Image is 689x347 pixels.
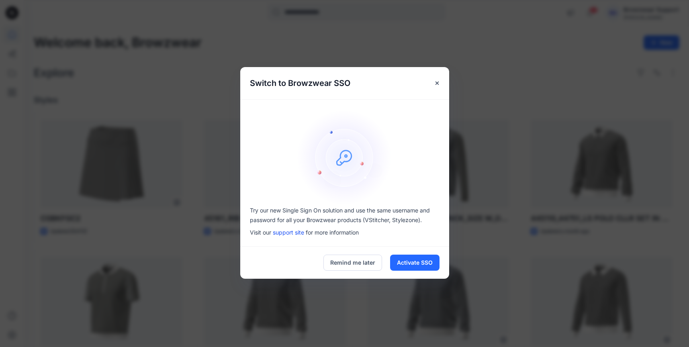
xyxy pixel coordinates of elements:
[430,76,444,90] button: Close
[250,206,440,225] p: Try our new Single Sign On solution and use the same username and password for all your Browzwear...
[273,229,304,236] a: support site
[240,67,360,99] h5: Switch to Browzwear SSO
[250,228,440,237] p: Visit our for more information
[296,109,393,206] img: onboarding-sz2.1ef2cb9c.svg
[323,255,382,271] button: Remind me later
[390,255,440,271] button: Activate SSO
